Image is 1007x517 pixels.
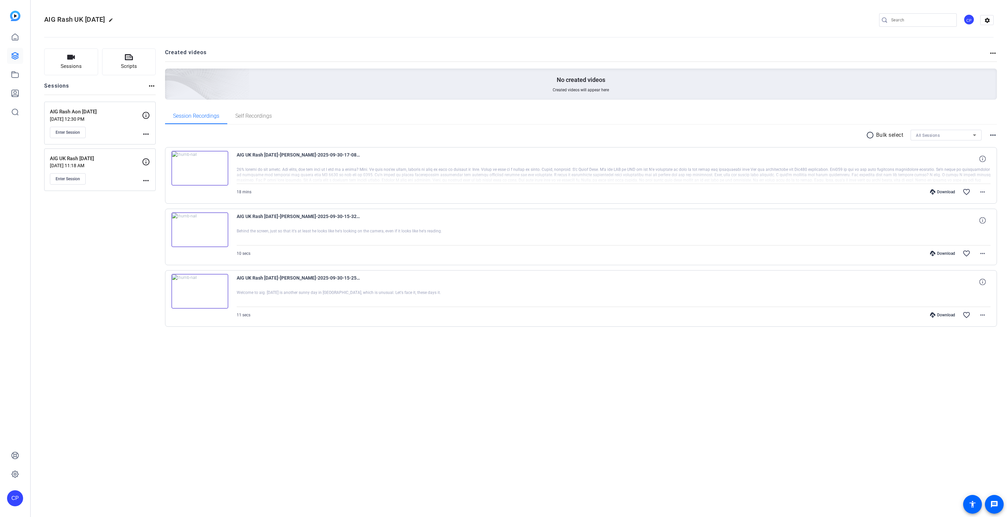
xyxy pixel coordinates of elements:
mat-icon: radio_button_unchecked [866,131,876,139]
h2: Created videos [165,48,989,62]
ngx-avatar: Chris Pulleyn [963,14,975,26]
mat-icon: more_horiz [142,130,150,138]
p: [DATE] 12:30 PM [50,116,142,122]
mat-icon: message [990,500,998,508]
img: Creted videos background [90,2,250,147]
span: 10 secs [237,251,250,256]
span: AIG UK Rash [DATE]-[PERSON_NAME]-2025-09-30-17-08-38-264-0 [237,151,361,167]
span: 11 secs [237,313,250,317]
mat-icon: edit [108,18,117,26]
input: Search [891,16,951,24]
button: Scripts [102,48,156,75]
span: Enter Session [56,176,80,182]
span: Created videos will appear here [553,87,609,93]
div: Download [927,312,958,318]
span: Sessions [61,63,82,70]
div: Download [927,189,958,195]
mat-icon: more_horiz [142,177,150,185]
mat-icon: settings [981,15,994,25]
div: CP [963,14,975,25]
button: Enter Session [50,173,86,185]
span: 18 mins [237,190,251,194]
mat-icon: more_horiz [989,49,997,57]
span: All Sessions [916,133,940,138]
p: AIG UK Rash [DATE] [50,155,142,163]
span: AIG UK Rash [DATE]-[PERSON_NAME]-2025-09-30-15-25-03-769-0 [237,274,361,290]
mat-icon: more_horiz [989,131,997,139]
mat-icon: more_horiz [148,82,156,90]
button: Sessions [44,48,98,75]
span: AIG Rash UK [DATE] [44,15,105,23]
mat-icon: more_horiz [979,188,987,196]
span: Enter Session [56,130,80,135]
button: Enter Session [50,127,86,138]
img: thumb-nail [171,274,228,309]
mat-icon: more_horiz [979,249,987,257]
mat-icon: accessibility [969,500,977,508]
h2: Sessions [44,82,69,95]
mat-icon: favorite_border [962,188,971,196]
p: AIG Rash Aon [DATE] [50,108,142,116]
p: No created videos [557,76,605,84]
span: Scripts [121,63,137,70]
img: blue-gradient.svg [10,11,20,21]
img: thumb-nail [171,151,228,186]
mat-icon: favorite_border [962,249,971,257]
span: Session Recordings [173,113,219,119]
p: Bulk select [876,131,904,139]
mat-icon: more_horiz [979,311,987,319]
mat-icon: favorite_border [962,311,971,319]
div: Download [927,251,958,256]
span: Self Recordings [235,113,272,119]
img: thumb-nail [171,212,228,247]
span: AIG UK Rash [DATE]-[PERSON_NAME]-2025-09-30-15-32-46-953-0 [237,212,361,228]
p: [DATE] 11:18 AM [50,163,142,168]
div: CP [7,490,23,506]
